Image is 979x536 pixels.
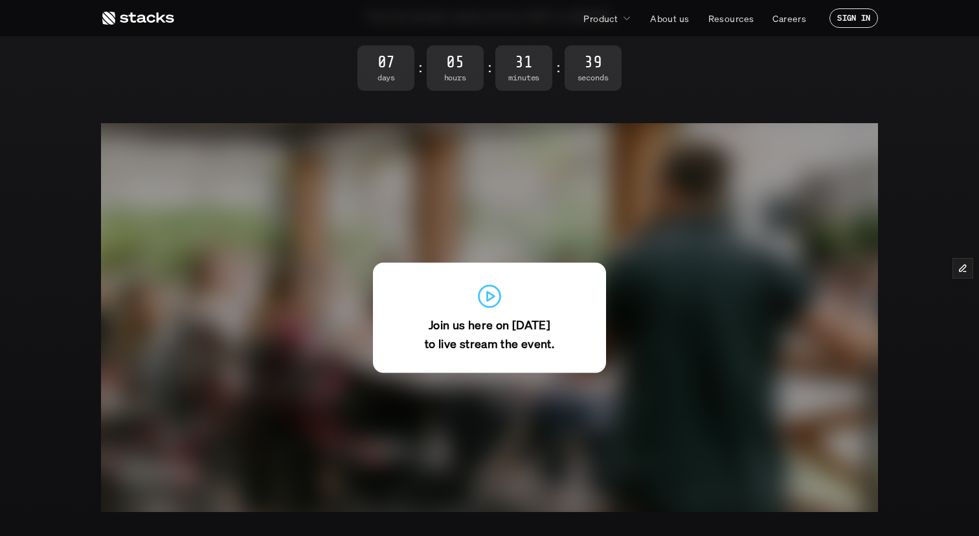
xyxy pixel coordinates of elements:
button: Edit Framer Content [953,259,973,278]
strong: : [486,60,493,75]
p: About us [650,12,689,25]
span: 05 [427,54,484,71]
strong: : [417,60,423,75]
a: SIGN IN [829,8,878,28]
p: Product [583,12,618,25]
a: Careers [765,6,814,30]
span: 31 [495,54,552,71]
span: 07 [357,54,414,71]
strong: Join us here on [DATE] [429,317,550,332]
p: Resources [708,12,754,25]
span: Seconds [565,73,622,82]
span: 39 [565,54,622,71]
span: Minutes [495,73,552,82]
p: SIGN IN [837,14,870,23]
strong: : [555,60,561,75]
a: Resources [701,6,762,30]
span: Hours [427,73,484,82]
span: Days [357,73,414,82]
strong: to live stream the event. [425,336,554,351]
p: Careers [772,12,806,25]
a: About us [642,6,697,30]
